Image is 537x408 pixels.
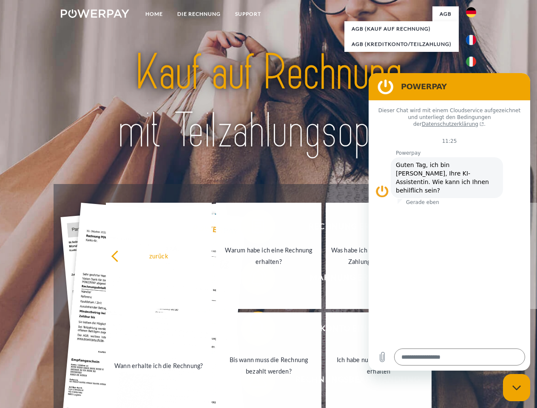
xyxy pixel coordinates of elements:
[466,7,476,17] img: de
[344,21,459,37] a: AGB (Kauf auf Rechnung)
[111,360,207,371] div: Wann erhalte ich die Rechnung?
[369,73,530,371] iframe: Messaging-Fenster
[111,250,207,261] div: zurück
[326,203,432,309] a: Was habe ich noch offen, ist meine Zahlung eingegangen?
[221,244,317,267] div: Warum habe ich eine Rechnung erhalten?
[344,37,459,52] a: AGB (Kreditkonto/Teilzahlung)
[331,354,426,377] div: Ich habe nur eine Teillieferung erhalten
[81,41,456,163] img: title-powerpay_de.svg
[466,57,476,67] img: it
[61,9,129,18] img: logo-powerpay-white.svg
[138,6,170,22] a: Home
[503,374,530,401] iframe: Schaltfläche zum Öffnen des Messaging-Fensters; Konversation läuft
[221,354,317,377] div: Bis wann muss die Rechnung bezahlt werden?
[331,244,426,267] div: Was habe ich noch offen, ist meine Zahlung eingegangen?
[170,6,228,22] a: DIE RECHNUNG
[466,35,476,45] img: fr
[432,6,459,22] a: agb
[228,6,268,22] a: SUPPORT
